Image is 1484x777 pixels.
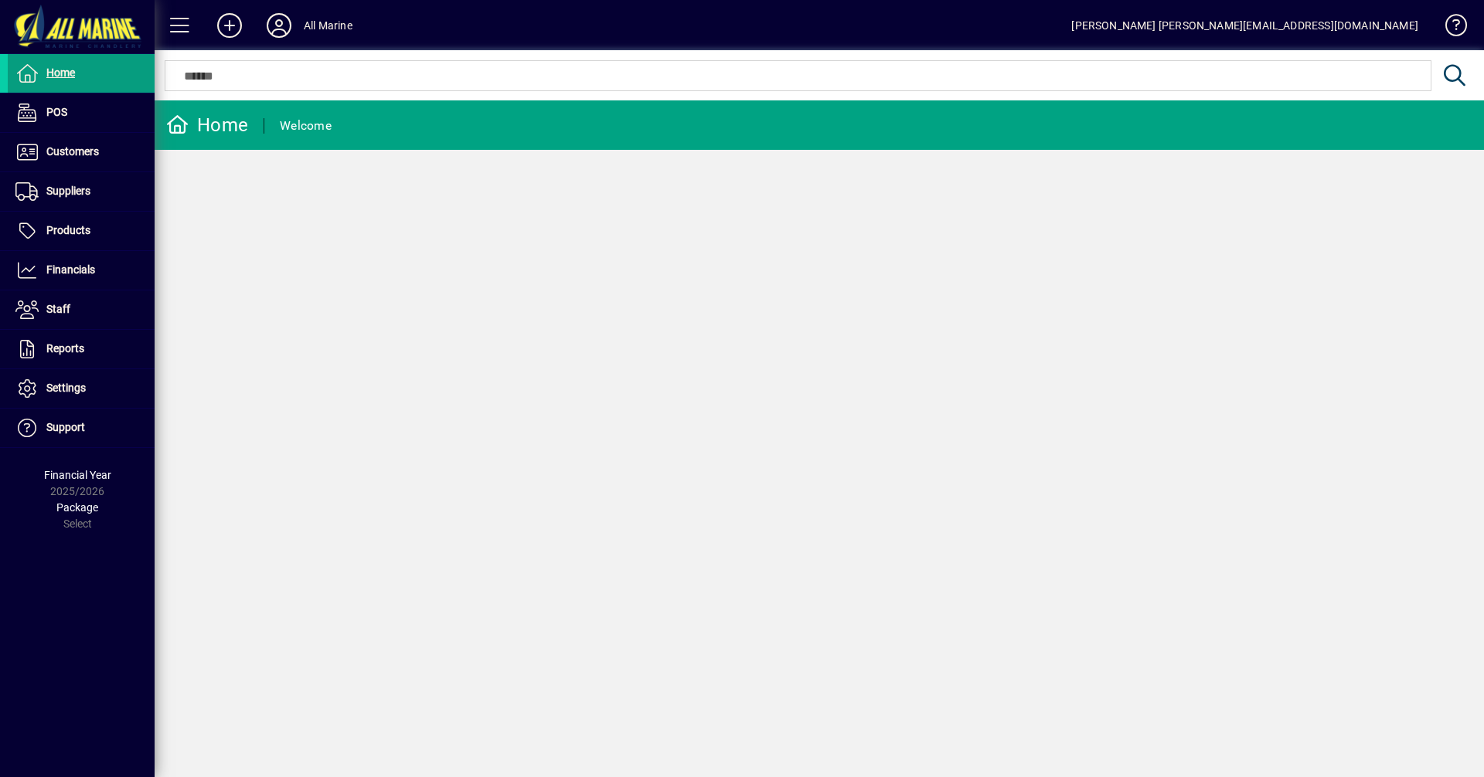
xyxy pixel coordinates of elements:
[8,93,155,132] a: POS
[56,501,98,514] span: Package
[1434,3,1465,53] a: Knowledge Base
[166,113,248,137] div: Home
[8,409,155,447] a: Support
[254,12,304,39] button: Profile
[46,382,86,394] span: Settings
[8,290,155,329] a: Staff
[8,251,155,290] a: Financials
[46,145,99,158] span: Customers
[280,114,332,138] div: Welcome
[46,421,85,433] span: Support
[205,12,254,39] button: Add
[46,106,67,118] span: POS
[8,212,155,250] a: Products
[46,224,90,236] span: Products
[46,185,90,197] span: Suppliers
[46,66,75,79] span: Home
[44,469,111,481] span: Financial Year
[46,342,84,355] span: Reports
[8,330,155,368] a: Reports
[8,133,155,171] a: Customers
[46,263,95,276] span: Financials
[1071,13,1418,38] div: [PERSON_NAME] [PERSON_NAME][EMAIL_ADDRESS][DOMAIN_NAME]
[304,13,352,38] div: All Marine
[8,369,155,408] a: Settings
[46,303,70,315] span: Staff
[8,172,155,211] a: Suppliers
